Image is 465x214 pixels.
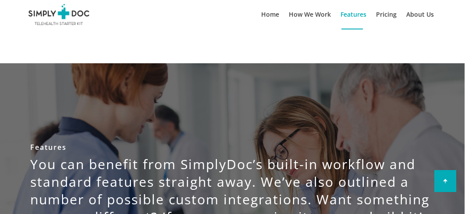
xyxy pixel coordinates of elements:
span: How We Work [289,10,331,18]
img: SimplyDoc [27,4,91,25]
span: Pricing [376,10,397,18]
span: Home [261,10,279,18]
span: Features [341,10,366,18]
rs-layer: Features [30,141,434,153]
span: About Us [406,10,434,18]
